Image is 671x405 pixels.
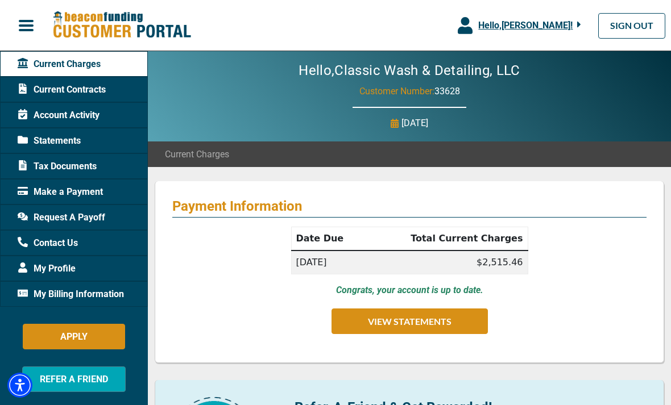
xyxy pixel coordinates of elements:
span: 33628 [434,86,460,97]
td: $2,515.46 [367,250,528,274]
p: Payment Information [172,198,647,214]
span: Request A Payoff [18,211,105,224]
button: APPLY [23,324,125,349]
td: [DATE] [291,250,367,274]
span: Current Charges [18,57,101,71]
p: [DATE] [401,116,428,130]
span: Hello, [PERSON_NAME] ! [478,20,573,31]
span: Account Activity [18,108,100,122]
span: Contact Us [18,236,78,250]
p: Congrats, your account is up to date. [336,283,483,297]
span: Tax Documents [18,160,97,173]
th: Total Current Charges [367,227,528,251]
a: SIGN OUT [598,13,665,39]
h2: Hello, Classic Wash & Detailing, LLC [264,62,554,79]
img: Beacon Funding Customer Portal Logo [52,11,191,40]
span: Current Contracts [18,83,106,97]
th: Date Due [291,227,367,251]
span: My Billing Information [18,287,124,301]
span: Make a Payment [18,185,103,199]
button: REFER A FRIEND [22,366,126,392]
button: VIEW STATEMENTS [332,308,488,334]
span: Statements [18,134,81,148]
div: Accessibility Menu [7,373,32,398]
span: Current Charges [165,148,229,161]
span: My Profile [18,262,76,275]
span: Customer Number: [359,86,434,97]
